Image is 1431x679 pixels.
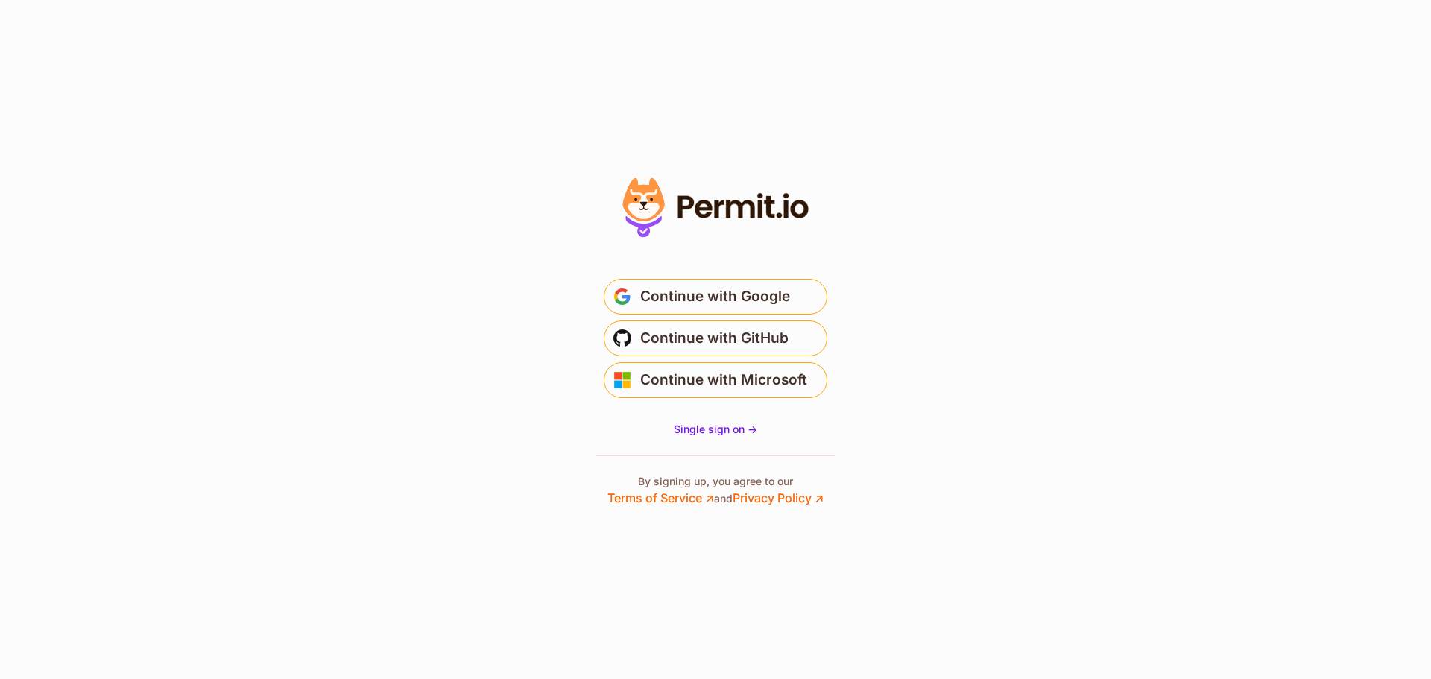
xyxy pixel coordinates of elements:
a: Terms of Service ↗ [607,490,714,505]
a: Single sign on -> [674,422,757,437]
span: Continue with Google [640,285,790,309]
span: Continue with GitHub [640,326,789,350]
p: By signing up, you agree to our and [607,474,824,507]
button: Continue with GitHub [604,320,827,356]
button: Continue with Google [604,279,827,315]
button: Continue with Microsoft [604,362,827,398]
span: Continue with Microsoft [640,368,807,392]
a: Privacy Policy ↗ [733,490,824,505]
span: Single sign on -> [674,423,757,435]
